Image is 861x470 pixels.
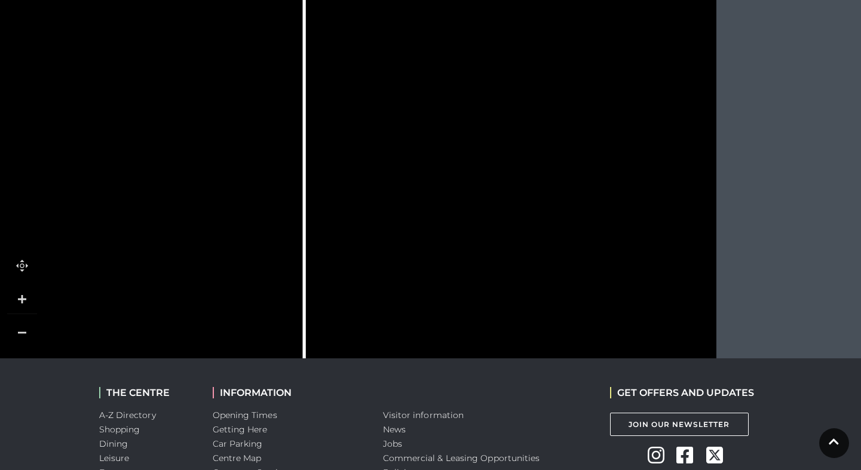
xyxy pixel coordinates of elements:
[213,410,277,420] a: Opening Times
[383,438,402,449] a: Jobs
[383,410,464,420] a: Visitor information
[213,387,365,398] h2: INFORMATION
[383,453,540,463] a: Commercial & Leasing Opportunities
[99,387,195,398] h2: THE CENTRE
[383,424,406,435] a: News
[213,453,262,463] a: Centre Map
[213,424,268,435] a: Getting Here
[213,438,263,449] a: Car Parking
[99,410,156,420] a: A-Z Directory
[99,453,130,463] a: Leisure
[99,424,140,435] a: Shopping
[99,438,128,449] a: Dining
[610,413,749,436] a: Join Our Newsletter
[610,387,754,398] h2: GET OFFERS AND UPDATES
